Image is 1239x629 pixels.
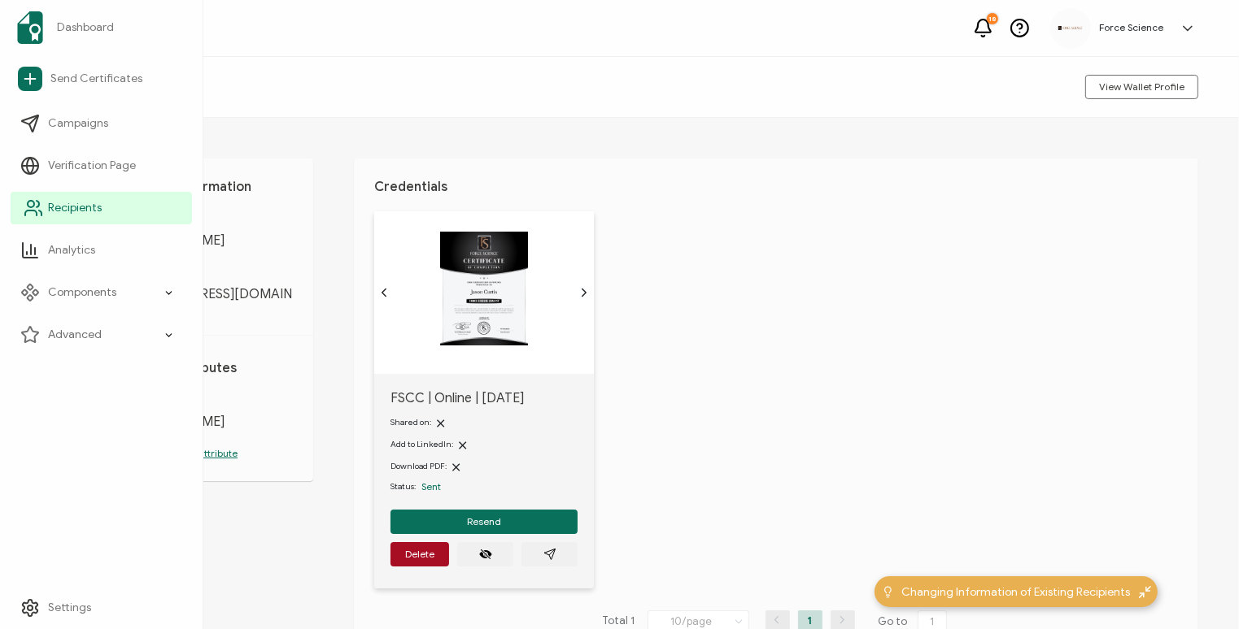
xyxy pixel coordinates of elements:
[390,390,578,406] span: FSCC | Online | [DATE]
[467,517,501,527] span: Resend
[377,286,390,299] ion-icon: chevron back outline
[11,150,192,182] a: Verification Page
[11,107,192,140] a: Campaigns
[48,200,102,216] span: Recipients
[122,446,293,461] p: Add another attribute
[11,192,192,224] a: Recipients
[1099,82,1184,92] span: View Wallet Profile
[987,13,998,24] div: 18
[11,234,192,267] a: Analytics
[1058,26,1083,30] img: d96c2383-09d7-413e-afb5-8f6c84c8c5d6.png
[122,286,293,319] span: [EMAIL_ADDRESS][DOMAIN_NAME]
[122,265,293,278] span: E-MAIL:
[48,115,108,132] span: Campaigns
[543,548,556,561] ion-icon: paper plane outline
[122,179,293,195] h1: Personal Information
[122,360,293,376] h1: Custom Attributes
[1139,586,1151,598] img: minimize-icon.svg
[57,20,114,36] span: Dashboard
[578,286,591,299] ion-icon: chevron forward outline
[1085,75,1198,99] button: View Wallet Profile
[11,60,192,98] a: Send Certificates
[48,242,95,258] span: Analytics
[122,393,293,406] span: First Name
[122,232,293,249] span: [PERSON_NAME]
[17,11,43,44] img: sertifier-logomark-colored.svg
[374,179,1178,195] h1: Credentials
[1099,22,1163,33] h5: Force Science
[122,414,293,430] span: [PERSON_NAME]
[390,439,453,449] span: Add to LinkedIn:
[390,510,578,534] button: Resend
[390,417,431,427] span: Shared on:
[390,542,449,566] button: Delete
[479,548,492,561] ion-icon: eye off
[122,211,293,224] span: FULL NAME:
[390,461,447,471] span: Download PDF:
[48,600,91,616] span: Settings
[421,480,441,492] span: Sent
[405,549,434,559] span: Delete
[48,284,116,301] span: Components
[48,158,136,174] span: Verification Page
[902,583,1131,601] span: Changing Information of Existing Recipients
[390,480,416,493] span: Status:
[1158,551,1239,629] iframe: Chat Widget
[50,71,142,87] span: Send Certificates
[11,5,192,50] a: Dashboard
[48,327,102,343] span: Advanced
[11,592,192,624] a: Settings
